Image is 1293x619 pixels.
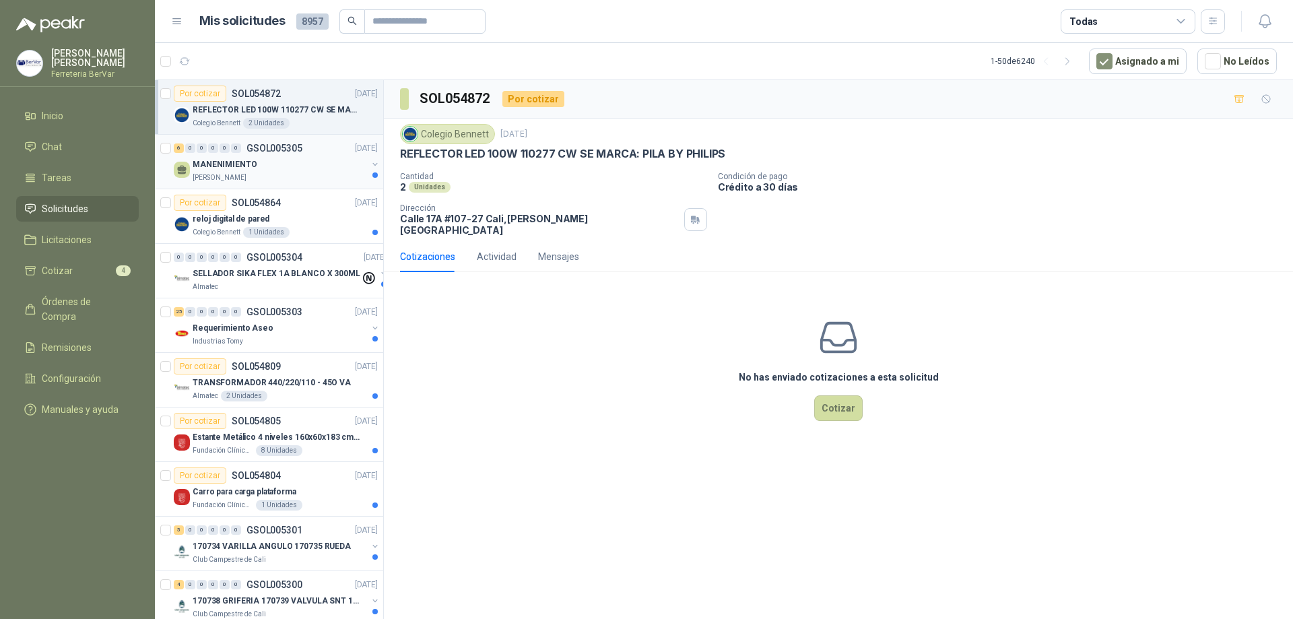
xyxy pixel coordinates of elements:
div: 0 [208,143,218,153]
p: SOL054804 [232,471,281,480]
span: 4 [116,265,131,276]
p: [PERSON_NAME] [193,172,246,183]
div: Por cotizar [174,413,226,429]
p: reloj digital de pared [193,213,269,226]
p: Fundación Clínica Shaio [193,500,253,511]
p: SOL054805 [232,416,281,426]
p: SOL054864 [232,198,281,207]
div: 0 [231,525,241,535]
div: Todas [1069,14,1098,29]
a: Licitaciones [16,227,139,253]
a: Manuales y ayuda [16,397,139,422]
p: Crédito a 30 días [718,181,1288,193]
div: Por cotizar [174,86,226,102]
p: [DATE] [355,142,378,155]
a: Por cotizarSOL054872[DATE] Company LogoREFLECTOR LED 100W 110277 CW SE MARCA: PILA BY PHILIPSCole... [155,80,383,135]
p: [PERSON_NAME] [PERSON_NAME] [51,48,139,67]
div: 0 [231,580,241,589]
div: 0 [185,143,195,153]
span: Tareas [42,170,71,185]
p: [DATE] [500,128,527,141]
p: 2 [400,181,406,193]
p: [DATE] [355,197,378,209]
p: [DATE] [364,251,387,264]
span: Configuración [42,371,101,386]
div: 0 [197,580,207,589]
p: Ferreteria BerVar [51,70,139,78]
div: 0 [197,307,207,317]
span: Licitaciones [42,232,92,247]
div: 5 [174,525,184,535]
img: Company Logo [174,380,190,396]
div: 0 [220,525,230,535]
span: Solicitudes [42,201,88,216]
p: [DATE] [355,469,378,482]
span: 8957 [296,13,329,30]
div: 4 [174,580,184,589]
a: Por cotizarSOL054809[DATE] Company LogoTRANSFORMADOR 440/220/110 - 45O VAAlmatec2 Unidades [155,353,383,408]
a: Configuración [16,366,139,391]
span: Manuales y ayuda [42,402,119,417]
p: Condición de pago [718,172,1288,181]
h3: SOL054872 [420,88,492,109]
div: 0 [208,580,218,589]
div: 0 [208,525,218,535]
p: Industrias Tomy [193,336,243,347]
a: 6 0 0 0 0 0 GSOL005305[DATE] MANENIMIENTO[PERSON_NAME] [174,140,380,183]
div: 6 [174,143,184,153]
p: [DATE] [355,360,378,373]
a: Cotizar4 [16,258,139,284]
div: 0 [185,525,195,535]
p: Estante Metálico 4 niveles 160x60x183 cm Fixser [193,431,360,444]
div: Mensajes [538,249,579,264]
a: Órdenes de Compra [16,289,139,329]
div: 0 [197,253,207,262]
p: Almatec [193,282,218,292]
span: search [347,16,357,26]
div: Unidades [409,182,451,193]
p: Calle 17A #107-27 Cali , [PERSON_NAME][GEOGRAPHIC_DATA] [400,213,679,236]
div: Por cotizar [502,91,564,107]
a: Solicitudes [16,196,139,222]
div: 1 Unidades [243,227,290,238]
div: Actividad [477,249,517,264]
a: 25 0 0 0 0 0 GSOL005303[DATE] Company LogoRequerimiento AseoIndustrias Tomy [174,304,380,347]
div: 0 [208,307,218,317]
div: 0 [174,253,184,262]
span: Cotizar [42,263,73,278]
p: Club Campestre de Cali [193,554,266,565]
a: Remisiones [16,335,139,360]
p: TRANSFORMADOR 440/220/110 - 45O VA [193,377,351,389]
p: GSOL005301 [246,525,302,535]
span: Órdenes de Compra [42,294,126,324]
p: Dirección [400,203,679,213]
div: 0 [208,253,218,262]
div: 25 [174,307,184,317]
img: Company Logo [174,544,190,560]
img: Company Logo [174,325,190,341]
button: No Leídos [1197,48,1277,74]
a: Por cotizarSOL054805[DATE] Company LogoEstante Metálico 4 niveles 160x60x183 cm FixserFundación C... [155,408,383,462]
p: MANENIMIENTO [193,158,257,171]
span: Chat [42,139,62,154]
img: Logo peakr [16,16,85,32]
div: 0 [220,253,230,262]
p: GSOL005304 [246,253,302,262]
div: 0 [231,253,241,262]
a: 5 0 0 0 0 0 GSOL005301[DATE] Company Logo170734 VARILLA ANGULO 170735 RUEDAClub Campestre de Cali [174,522,380,565]
span: Inicio [42,108,63,123]
div: Por cotizar [174,467,226,484]
p: Cantidad [400,172,707,181]
a: Inicio [16,103,139,129]
p: Requerimiento Aseo [193,322,273,335]
p: GSOL005300 [246,580,302,589]
div: 0 [231,307,241,317]
div: 2 Unidades [243,118,290,129]
a: 0 0 0 0 0 0 GSOL005304[DATE] Company LogoSELLADOR SIKA FLEX 1A BLANCO X 300MLAlmatec [174,249,389,292]
div: 1 Unidades [256,500,302,511]
p: [DATE] [355,306,378,319]
div: 0 [220,307,230,317]
p: Carro para carga plataforma [193,486,296,498]
p: Colegio Bennett [193,118,240,129]
div: 0 [197,525,207,535]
